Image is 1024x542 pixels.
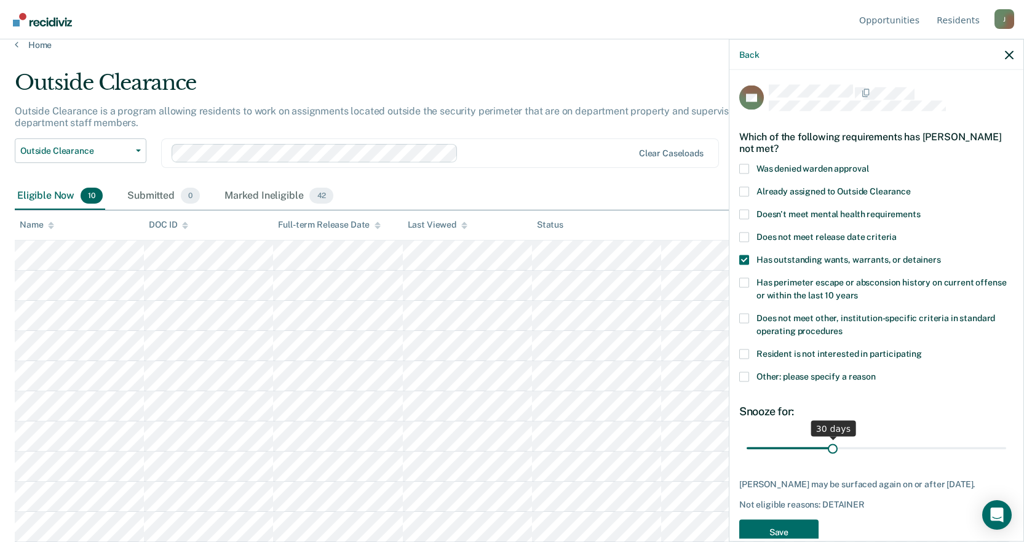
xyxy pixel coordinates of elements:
[739,479,1014,489] div: [PERSON_NAME] may be surfaced again on or after [DATE].
[756,163,868,173] span: Was denied warden approval
[739,49,759,60] button: Back
[739,121,1014,164] div: Which of the following requirements has [PERSON_NAME] not met?
[15,39,1009,50] a: Home
[756,254,941,264] span: Has outstanding wants, warrants, or detainers
[15,70,783,105] div: Outside Clearance
[309,188,333,204] span: 42
[994,9,1014,29] button: Profile dropdown button
[739,404,1014,418] div: Snooze for:
[756,313,995,335] span: Does not meet other, institution-specific criteria in standard operating procedures
[408,220,467,230] div: Last Viewed
[982,500,1012,530] div: Open Intercom Messenger
[20,220,54,230] div: Name
[149,220,188,230] div: DOC ID
[756,371,876,381] span: Other: please specify a reason
[20,146,131,156] span: Outside Clearance
[537,220,563,230] div: Status
[756,277,1006,300] span: Has perimeter escape or absconsion history on current offense or within the last 10 years
[811,420,856,436] div: 30 days
[739,500,1014,510] div: Not eligible reasons: DETAINER
[756,186,911,196] span: Already assigned to Outside Clearance
[756,348,922,358] span: Resident is not interested in participating
[994,9,1014,29] div: J
[15,105,754,129] p: Outside Clearance is a program allowing residents to work on assignments located outside the secu...
[13,13,72,26] img: Recidiviz
[756,209,921,218] span: Doesn't meet mental health requirements
[125,183,202,210] div: Submitted
[222,183,336,210] div: Marked Ineligible
[756,231,897,241] span: Does not meet release date criteria
[181,188,200,204] span: 0
[15,183,105,210] div: Eligible Now
[639,148,704,159] div: Clear caseloads
[278,220,381,230] div: Full-term Release Date
[81,188,103,204] span: 10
